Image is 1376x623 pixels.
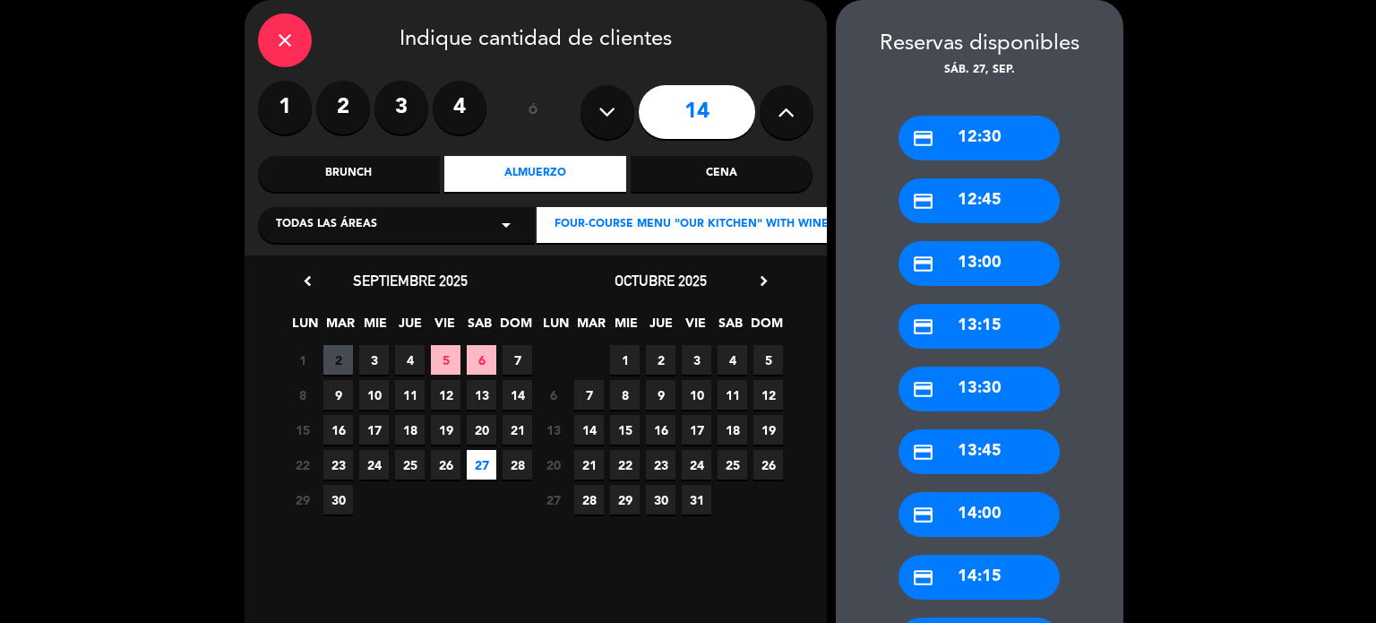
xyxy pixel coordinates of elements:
i: close [274,30,296,51]
span: 27 [538,485,568,515]
label: 4 [433,81,486,134]
div: 13:00 [899,241,1060,286]
span: LUN [541,313,571,342]
span: 15 [288,415,317,445]
div: Almuerzo [444,156,626,192]
div: 14:15 [899,555,1060,600]
span: MAR [576,313,606,342]
div: Reservas disponibles [836,27,1123,62]
label: 2 [316,81,370,134]
span: 29 [610,485,640,515]
span: 1 [288,345,317,375]
span: 4 [395,345,425,375]
span: 4 [718,345,747,375]
span: 1 [610,345,640,375]
span: 12 [431,380,460,410]
span: 19 [753,415,783,445]
span: 5 [431,345,460,375]
span: 5 [753,345,783,375]
div: Indique cantidad de clientes [258,13,813,67]
i: credit_card [912,567,934,589]
i: chevron_right [754,272,773,290]
span: 21 [574,450,604,480]
span: SAB [716,313,745,342]
span: 9 [646,380,675,410]
span: 24 [682,450,711,480]
span: 2 [323,345,353,375]
i: arrow_drop_down [495,214,517,236]
i: credit_card [912,253,934,275]
span: 20 [538,450,568,480]
span: 23 [323,450,353,480]
span: 26 [431,450,460,480]
label: 3 [374,81,428,134]
span: 14 [503,380,532,410]
span: 24 [359,450,389,480]
span: 15 [610,415,640,445]
div: 12:30 [899,116,1060,160]
span: 25 [395,450,425,480]
span: 10 [359,380,389,410]
div: sáb. 27, sep. [836,62,1123,80]
i: credit_card [912,378,934,401]
span: 3 [359,345,389,375]
span: JUE [395,313,425,342]
span: 8 [610,380,640,410]
span: 28 [503,450,532,480]
span: 26 [753,450,783,480]
i: chevron_left [298,272,317,290]
span: 31 [682,485,711,515]
span: VIE [430,313,460,342]
span: DOM [500,313,529,342]
span: 16 [646,415,675,445]
span: 28 [574,485,604,515]
span: Four-course menu "Our Kitchen" with wine [555,216,829,234]
span: 20 [467,415,496,445]
span: 17 [682,415,711,445]
span: 22 [288,450,317,480]
div: Cena [631,156,813,192]
span: DOM [751,313,780,342]
span: 10 [682,380,711,410]
span: 8 [288,380,317,410]
span: 11 [718,380,747,410]
div: 13:45 [899,429,1060,474]
i: credit_card [912,190,934,212]
span: 3 [682,345,711,375]
div: Brunch [258,156,440,192]
i: credit_card [912,316,934,338]
span: 16 [323,415,353,445]
div: ó [504,81,563,143]
div: 13:30 [899,367,1060,411]
div: 13:15 [899,304,1060,349]
span: MIE [360,313,390,342]
i: credit_card [912,127,934,150]
span: LUN [290,313,320,342]
span: 11 [395,380,425,410]
span: 29 [288,485,317,515]
span: 18 [395,415,425,445]
span: 23 [646,450,675,480]
span: 30 [646,485,675,515]
span: 18 [718,415,747,445]
span: 7 [574,380,604,410]
span: 7 [503,345,532,375]
span: 21 [503,415,532,445]
span: 6 [467,345,496,375]
span: MIE [611,313,641,342]
i: credit_card [912,441,934,463]
div: 12:45 [899,178,1060,223]
span: 2 [646,345,675,375]
span: JUE [646,313,675,342]
span: 9 [323,380,353,410]
span: 13 [467,380,496,410]
span: 14 [574,415,604,445]
span: SAB [465,313,494,342]
span: 17 [359,415,389,445]
span: MAR [325,313,355,342]
span: 22 [610,450,640,480]
span: septiembre 2025 [353,272,468,290]
label: 1 [258,81,312,134]
span: 19 [431,415,460,445]
span: 13 [538,415,568,445]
